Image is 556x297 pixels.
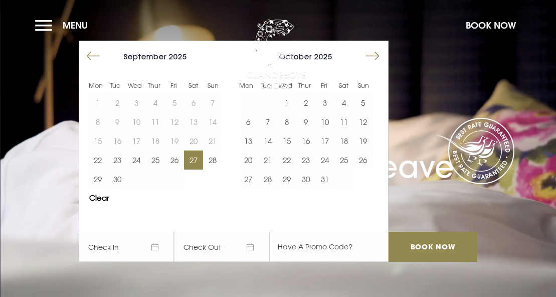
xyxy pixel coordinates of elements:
button: 18 [334,131,353,151]
button: Book Now [461,15,521,36]
button: Move forward to switch to the next month. [363,47,382,66]
td: Choose Friday, October 17, 2025 as your start date. [315,131,334,151]
td: Choose Saturday, October 4, 2025 as your start date. [334,93,353,112]
td: Choose Wednesday, October 8, 2025 as your start date. [277,112,296,131]
td: Choose Saturday, September 27, 2025 as your start date. [184,151,203,170]
td: Choose Friday, September 26, 2025 as your start date. [165,151,184,170]
button: 1 [277,93,296,112]
td: Choose Monday, September 22, 2025 as your start date. [88,151,107,170]
td: Choose Saturday, October 18, 2025 as your start date. [334,131,353,151]
td: Choose Tuesday, October 7, 2025 as your start date. [258,112,277,131]
button: 31 [315,170,334,189]
button: 26 [165,151,184,170]
button: Move backward to switch to the previous month. [84,47,103,66]
button: 28 [258,170,277,189]
td: Choose Wednesday, October 1, 2025 as your start date. [277,93,296,112]
button: 24 [315,151,334,170]
img: Clandeboye Lodge [246,20,306,90]
button: 5 [353,93,373,112]
td: Choose Friday, October 10, 2025 as your start date. [315,112,334,131]
button: 4 [334,93,353,112]
button: 13 [239,131,258,151]
button: 23 [107,151,126,170]
button: 28 [203,151,222,170]
td: Choose Tuesday, October 28, 2025 as your start date. [258,170,277,189]
input: Book Now [389,232,477,262]
button: 20 [239,151,258,170]
td: Choose Friday, October 3, 2025 as your start date. [315,93,334,112]
button: 14 [258,131,277,151]
button: 25 [146,151,165,170]
button: 23 [296,151,315,170]
span: 2025 [169,52,187,61]
span: Menu [63,20,88,31]
button: 30 [107,170,126,189]
span: September [124,52,166,61]
td: Choose Sunday, October 26, 2025 as your start date. [353,151,373,170]
button: 7 [258,112,277,131]
td: Choose Sunday, October 5, 2025 as your start date. [353,93,373,112]
button: 16 [296,131,315,151]
button: 12 [353,112,373,131]
td: Choose Thursday, October 30, 2025 as your start date. [296,170,315,189]
td: Choose Wednesday, October 15, 2025 as your start date. [277,131,296,151]
button: 19 [353,131,373,151]
td: Choose Friday, October 24, 2025 as your start date. [315,151,334,170]
td: Choose Thursday, October 23, 2025 as your start date. [296,151,315,170]
td: Choose Monday, September 29, 2025 as your start date. [88,170,107,189]
td: Choose Monday, October 13, 2025 as your start date. [239,131,258,151]
button: 29 [277,170,296,189]
span: 2025 [314,52,332,61]
input: Have A Promo Code? [269,232,389,262]
button: 30 [296,170,315,189]
button: 11 [334,112,353,131]
button: 22 [88,151,107,170]
td: Choose Monday, October 20, 2025 as your start date. [239,151,258,170]
td: Choose Thursday, October 9, 2025 as your start date. [296,112,315,131]
td: Choose Tuesday, October 21, 2025 as your start date. [258,151,277,170]
button: 26 [353,151,373,170]
td: Choose Monday, October 6, 2025 as your start date. [239,112,258,131]
button: 15 [277,131,296,151]
button: 27 [239,170,258,189]
button: 22 [277,151,296,170]
td: Choose Thursday, September 25, 2025 as your start date. [146,151,165,170]
td: Choose Wednesday, October 29, 2025 as your start date. [277,170,296,189]
button: 9 [296,112,315,131]
td: Choose Friday, October 31, 2025 as your start date. [315,170,334,189]
button: 24 [127,151,146,170]
td: Choose Wednesday, September 24, 2025 as your start date. [127,151,146,170]
td: Choose Tuesday, September 30, 2025 as your start date. [107,170,126,189]
td: Choose Thursday, October 2, 2025 as your start date. [296,93,315,112]
button: 17 [315,131,334,151]
td: Choose Sunday, October 12, 2025 as your start date. [353,112,373,131]
button: 25 [334,151,353,170]
span: Check Out [174,232,269,262]
button: 10 [315,112,334,131]
button: 27 [184,151,203,170]
button: 8 [277,112,296,131]
button: 2 [296,93,315,112]
td: Choose Tuesday, September 23, 2025 as your start date. [107,151,126,170]
button: 6 [239,112,258,131]
td: Choose Tuesday, October 14, 2025 as your start date. [258,131,277,151]
td: Choose Saturday, October 25, 2025 as your start date. [334,151,353,170]
td: Choose Sunday, October 19, 2025 as your start date. [353,131,373,151]
td: Choose Wednesday, October 22, 2025 as your start date. [277,151,296,170]
button: 29 [88,170,107,189]
button: Clear [89,194,109,202]
td: Choose Thursday, October 16, 2025 as your start date. [296,131,315,151]
td: Choose Sunday, September 28, 2025 as your start date. [203,151,222,170]
span: Check In [79,232,174,262]
td: Choose Monday, October 27, 2025 as your start date. [239,170,258,189]
button: 3 [315,93,334,112]
button: 21 [258,151,277,170]
button: Menu [35,15,93,36]
td: Choose Saturday, October 11, 2025 as your start date. [334,112,353,131]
